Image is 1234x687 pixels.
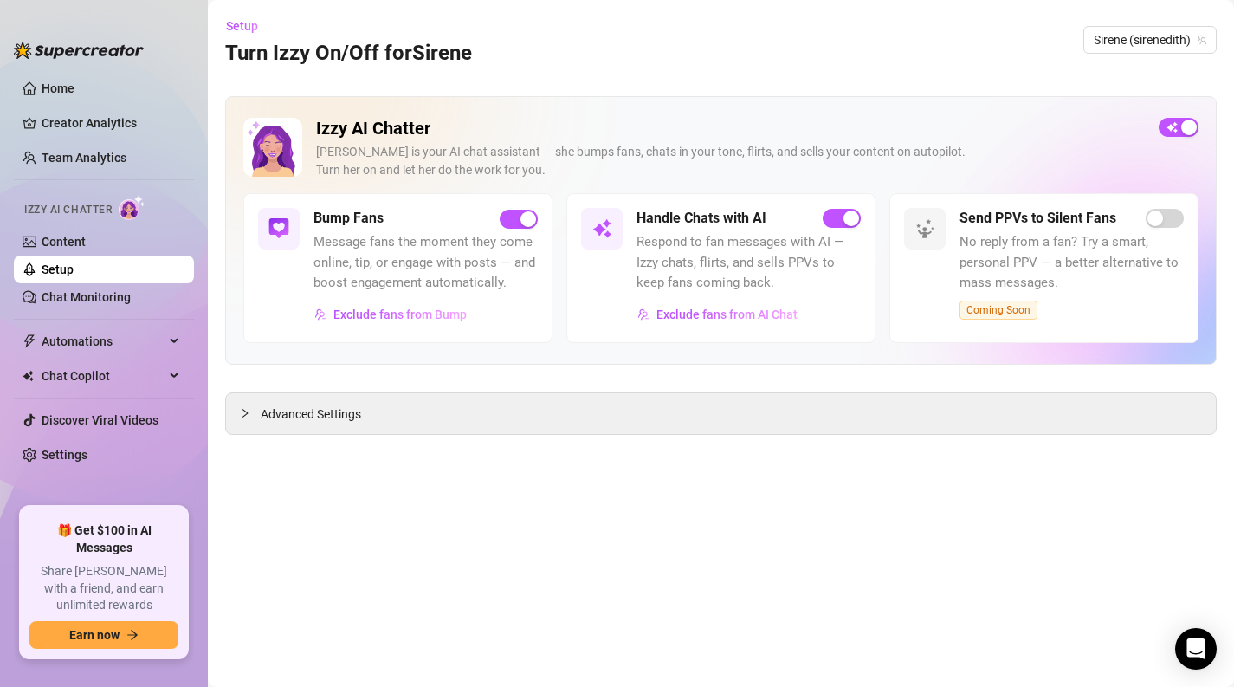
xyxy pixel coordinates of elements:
[42,413,158,427] a: Discover Viral Videos
[42,327,165,355] span: Automations
[1175,628,1217,670] div: Open Intercom Messenger
[23,334,36,348] span: thunderbolt
[316,118,1145,139] h2: Izzy AI Chatter
[29,563,178,614] span: Share [PERSON_NAME] with a friend, and earn unlimited rewards
[636,301,798,328] button: Exclude fans from AI Chat
[313,208,384,229] h5: Bump Fans
[42,151,126,165] a: Team Analytics
[959,232,1184,294] span: No reply from a fan? Try a smart, personal PPV — a better alternative to mass messages.
[313,232,538,294] span: Message fans the moment they come online, tip, or engage with posts — and boost engagement automa...
[240,404,261,423] div: collapsed
[316,143,1145,179] div: [PERSON_NAME] is your AI chat assistant — she bumps fans, chats in your tone, flirts, and sells y...
[636,232,861,294] span: Respond to fan messages with AI — Izzy chats, flirts, and sells PPVs to keep fans coming back.
[261,405,361,424] span: Advanced Settings
[333,308,467,321] span: Exclude fans from Bump
[42,109,180,137] a: Creator Analytics
[23,370,34,382] img: Chat Copilot
[42,81,74,95] a: Home
[42,235,86,249] a: Content
[243,118,302,177] img: Izzy AI Chatter
[126,629,139,641] span: arrow-right
[268,218,289,239] img: svg%3e
[42,290,131,304] a: Chat Monitoring
[914,218,935,239] img: svg%3e
[29,621,178,649] button: Earn nowarrow-right
[656,308,798,321] span: Exclude fans from AI Chat
[225,12,272,40] button: Setup
[226,19,258,33] span: Setup
[314,308,326,321] img: svg%3e
[42,448,87,462] a: Settings
[225,40,472,68] h3: Turn Izzy On/Off for Sirene
[42,362,165,390] span: Chat Copilot
[69,628,120,642] span: Earn now
[1197,35,1207,45] span: team
[313,301,468,328] button: Exclude fans from Bump
[636,208,766,229] h5: Handle Chats with AI
[119,195,145,220] img: AI Chatter
[591,218,612,239] img: svg%3e
[42,262,74,276] a: Setup
[959,301,1037,320] span: Coming Soon
[959,208,1116,229] h5: Send PPVs to Silent Fans
[29,522,178,556] span: 🎁 Get $100 in AI Messages
[637,308,649,321] img: svg%3e
[240,408,250,418] span: collapsed
[14,42,144,59] img: logo-BBDzfeDw.svg
[24,202,112,218] span: Izzy AI Chatter
[1094,27,1206,53] span: Sirene (sirenedith)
